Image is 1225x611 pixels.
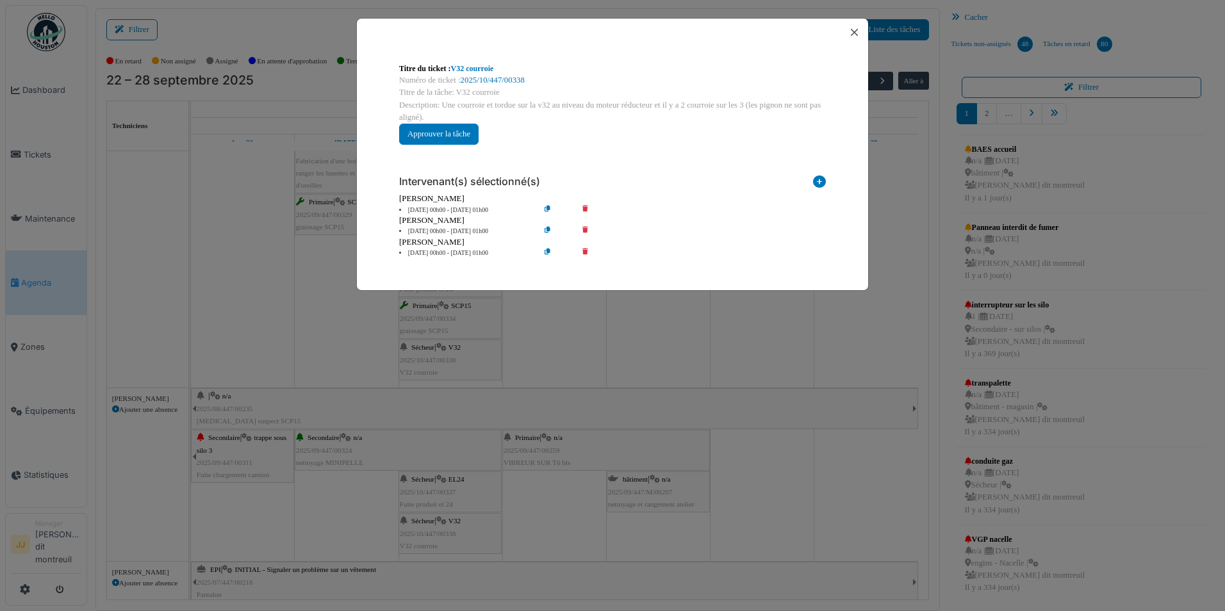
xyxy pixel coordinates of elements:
[399,86,826,99] div: Titre de la tâche: V32 courroie
[846,24,863,41] button: Close
[451,64,494,73] a: V32 courroie
[399,74,826,86] div: Numéro de ticket :
[393,206,539,215] li: [DATE] 00h00 - [DATE] 01h00
[399,124,479,145] button: Approuver la tâche
[813,175,826,193] i: Ajouter
[399,99,826,124] div: Description: Une courroie et tordue sur la v32 au niveau du moteur réducteur et il y a 2 courroie...
[393,227,539,236] li: [DATE] 00h00 - [DATE] 01h00
[461,76,525,85] a: 2025/10/447/00338
[399,63,826,74] div: Titre du ticket :
[399,215,826,227] div: [PERSON_NAME]
[399,193,826,205] div: [PERSON_NAME]
[393,248,539,258] li: [DATE] 00h00 - [DATE] 01h00
[399,236,826,248] div: [PERSON_NAME]
[399,175,540,188] h6: Intervenant(s) sélectionné(s)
